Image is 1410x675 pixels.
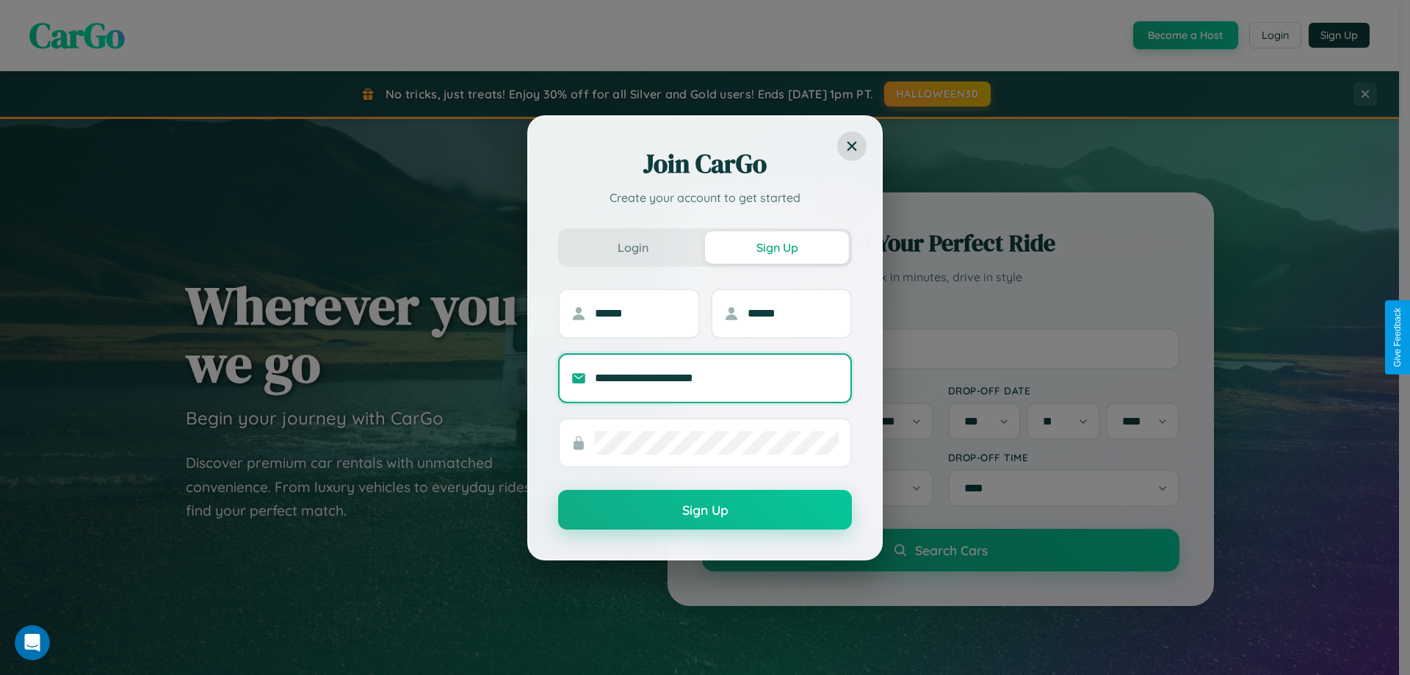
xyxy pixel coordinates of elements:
button: Login [561,231,705,264]
p: Create your account to get started [558,189,852,206]
iframe: Intercom live chat [15,625,50,660]
h2: Join CarGo [558,146,852,181]
button: Sign Up [705,231,849,264]
div: Give Feedback [1392,308,1403,367]
button: Sign Up [558,490,852,530]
